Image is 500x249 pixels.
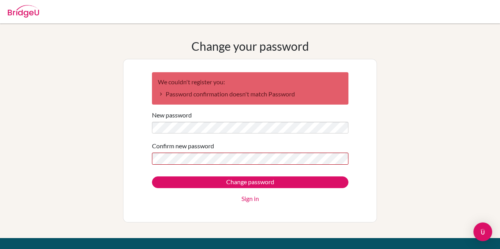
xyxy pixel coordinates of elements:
[158,89,343,99] li: Password confirmation doesn't match Password
[152,176,348,188] input: Change password
[8,5,39,18] img: Bridge-U
[152,141,214,151] label: Confirm new password
[241,194,259,203] a: Sign in
[191,39,309,53] h1: Change your password
[158,78,343,85] h2: We couldn't register you:
[152,110,192,120] label: New password
[473,222,492,241] div: Open Intercom Messenger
